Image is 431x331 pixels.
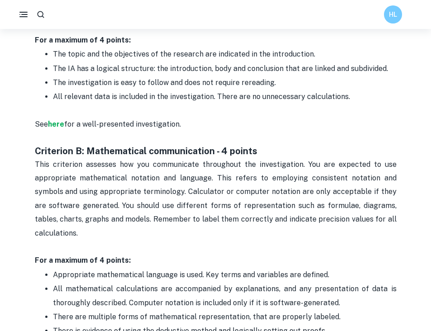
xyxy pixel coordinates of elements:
h6: HL [388,9,398,19]
span: Appropriate mathematical language is used. Key terms and variables are defined. [53,270,329,279]
span: The IA has a logical structure: the introduction, body and conclusion that are linked and subdivi... [53,64,388,73]
button: HL [384,5,402,24]
span: The topic and the objectives of the research are indicated in the introduction. [53,50,315,58]
strong: For a maximum of 4 points: [35,256,131,265]
a: here [48,120,64,128]
span: There are multiple forms of mathematical representation, that are properly labeled. [53,312,341,321]
strong: Criterion B: Mathematical communication - 4 points [35,146,257,156]
span: All relevant data is included in the investigation. There are no unnecessary calculations. [53,92,350,101]
strong: For a maximum of 4 points: [35,36,131,44]
span: See [35,120,48,128]
span: All mathematical calculations are accompanied by explanations, and any presentation of data is th... [53,284,398,307]
span: for a well-presented investigation. [64,120,181,128]
span: This criterion assesses how you communicate throughout the investigation. You are expected to use... [35,160,398,237]
span: The investigation is easy to follow and does not require rereading. [53,78,276,87]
